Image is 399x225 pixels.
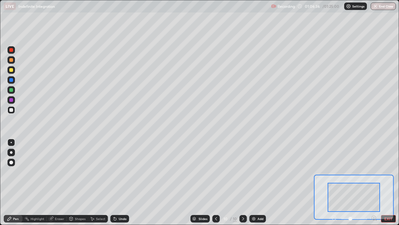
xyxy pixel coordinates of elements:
[346,4,351,9] img: class-settings-icons
[31,217,44,220] div: Highlight
[230,217,232,221] div: /
[352,5,364,8] p: Settings
[199,217,207,220] div: Slides
[18,4,55,9] p: Indefinite Integration
[373,4,378,9] img: end-class-cross
[371,2,396,10] button: End Class
[75,217,85,220] div: Shapes
[13,217,19,220] div: Pen
[257,217,263,220] div: Add
[119,217,127,220] div: Undo
[96,217,105,220] div: Select
[251,216,256,221] img: add-slide-button
[233,216,237,222] div: 10
[381,215,396,222] button: EXIT
[222,217,228,221] div: 10
[271,4,276,9] img: recording.375f2c34.svg
[55,217,64,220] div: Eraser
[6,4,14,9] p: LIVE
[277,4,295,9] p: Recording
